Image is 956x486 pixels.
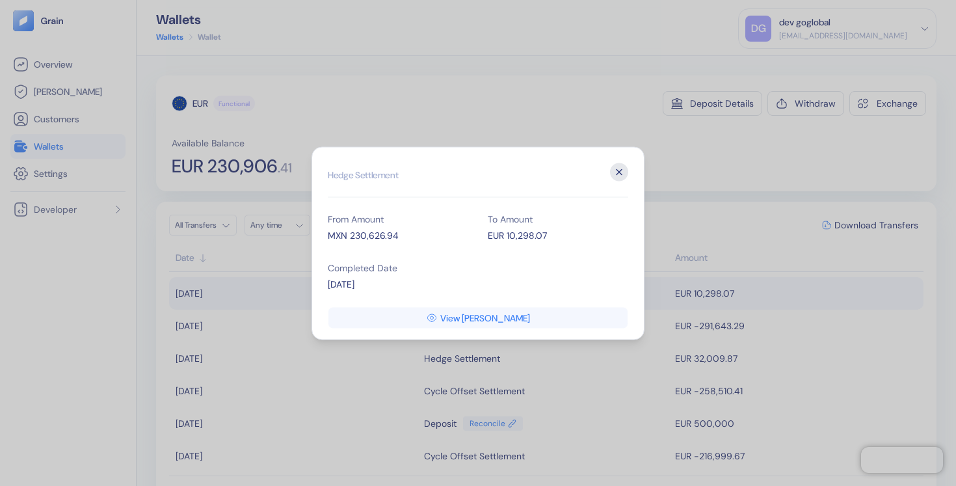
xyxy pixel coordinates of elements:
div: EUR 10,298.07 [488,228,628,242]
div: [DATE] [328,277,468,291]
div: Completed Date [328,263,468,272]
span: View [PERSON_NAME] [440,313,530,322]
div: To Amount [488,214,628,223]
h2: Hedge Settlement [328,163,628,197]
button: View [PERSON_NAME] [328,307,628,328]
div: From Amount [328,214,468,223]
div: MXN 230,626.94 [328,228,468,242]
